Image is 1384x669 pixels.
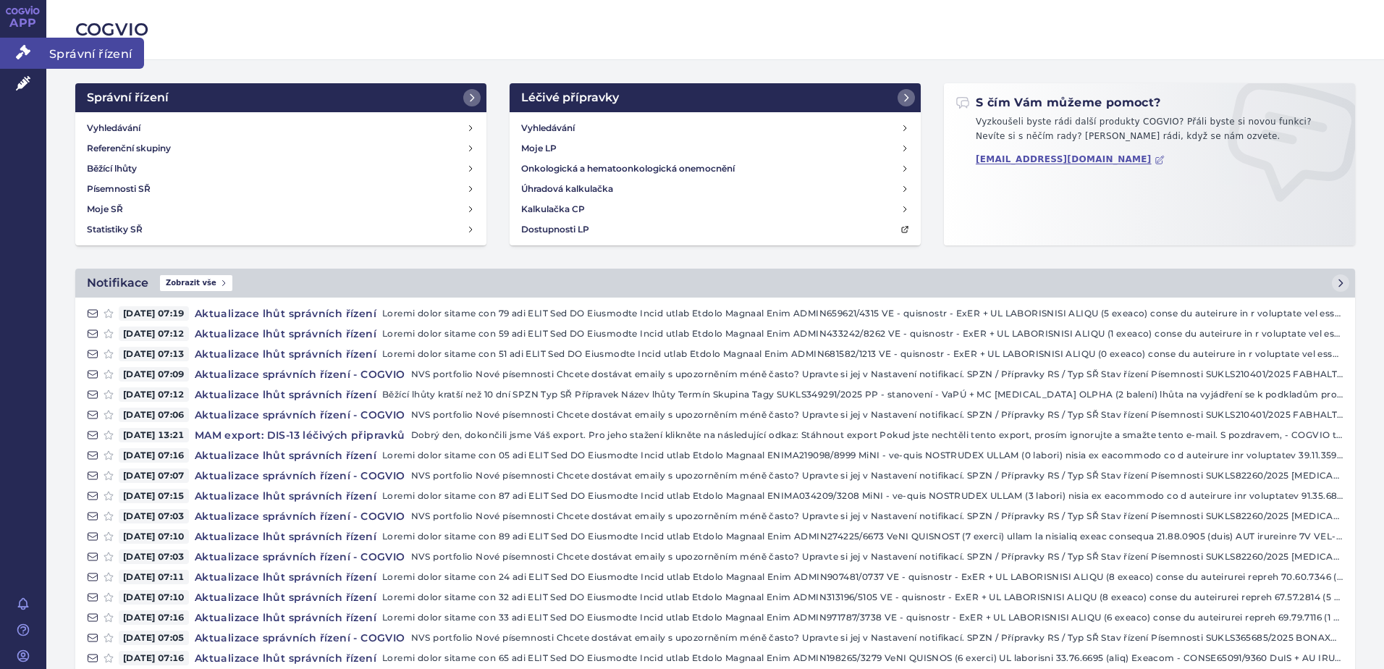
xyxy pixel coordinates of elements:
span: Zobrazit vše [160,275,232,291]
h4: Aktualizace lhůt správních řízení [189,651,382,665]
h4: Aktualizace lhůt správních řízení [189,489,382,503]
a: Moje SŘ [81,199,481,219]
span: [DATE] 07:12 [119,387,189,402]
h4: Aktualizace lhůt správních řízení [189,529,382,544]
h2: COGVIO [75,17,1355,42]
p: Dobrý den, dokončili jsme Váš export. Pro jeho stažení klikněte na následující odkaz: Stáhnout ex... [411,428,1343,442]
h4: Aktualizace správních řízení - COGVIO [189,550,411,564]
h4: Moje SŘ [87,202,123,216]
p: Loremi dolor sitame con 87 adi ELIT Sed DO Eiusmodte Incid utlab Etdolo Magnaal ENIMA034209/3208 ... [382,489,1343,503]
h4: Aktualizace správních řízení - COGVIO [189,468,411,483]
p: Loremi dolor sitame con 24 adi ELIT Sed DO Eiusmodte Incid utlab Etdolo Magnaal Enim ADMIN907481/... [382,570,1343,584]
p: NVS portfolio Nové písemnosti Chcete dostávat emaily s upozorněním méně často? Upravte si jej v N... [411,408,1343,422]
h4: Aktualizace lhůt správních řízení [189,347,382,361]
span: [DATE] 07:07 [119,468,189,483]
a: Úhradová kalkulačka [515,179,915,199]
h4: Kalkulačka CP [521,202,585,216]
p: Loremi dolor sitame con 65 adi ELIT Sed DO Eiusmodte Incid utlab Etdolo Magnaal Enim ADMIN198265/... [382,651,1343,665]
span: [DATE] 07:03 [119,550,189,564]
span: Správní řízení [46,38,144,68]
span: [DATE] 07:06 [119,408,189,422]
h4: Aktualizace lhůt správních řízení [189,590,382,605]
a: NotifikaceZobrazit vše [75,269,1355,298]
p: NVS portfolio Nové písemnosti Chcete dostávat emaily s upozorněním méně často? Upravte si jej v N... [411,367,1343,382]
a: Běžící lhůty [81,159,481,179]
a: Referenční skupiny [81,138,481,159]
p: Loremi dolor sitame con 59 adi ELIT Sed DO Eiusmodte Incid utlab Etdolo Magnaal Enim ADMIN433242/... [382,327,1343,341]
p: Loremi dolor sitame con 33 adi ELIT Sed DO Eiusmodte Incid utlab Etdolo Magnaal Enim ADMIN971787/... [382,610,1343,625]
p: Loremi dolor sitame con 79 adi ELIT Sed DO Eiusmodte Incid utlab Etdolo Magnaal Enim ADMIN659621/... [382,306,1343,321]
h2: S čím Vám můžeme pomoct? [955,95,1161,111]
span: [DATE] 07:13 [119,347,189,361]
h4: Aktualizace lhůt správních řízení [189,387,382,402]
span: [DATE] 07:11 [119,570,189,584]
a: Léčivé přípravky [510,83,921,112]
a: [EMAIL_ADDRESS][DOMAIN_NAME] [976,154,1165,165]
span: [DATE] 07:15 [119,489,189,503]
h4: Dostupnosti LP [521,222,589,237]
span: [DATE] 07:05 [119,631,189,645]
a: Onkologická a hematoonkologická onemocnění [515,159,915,179]
h4: Statistiky SŘ [87,222,143,237]
span: [DATE] 07:12 [119,327,189,341]
h4: Vyhledávání [87,121,140,135]
a: Písemnosti SŘ [81,179,481,199]
h4: MAM export: DIS-13 léčivých připravků [189,428,411,442]
a: Dostupnosti LP [515,219,915,240]
h4: Aktualizace lhůt správních řízení [189,327,382,341]
a: Moje LP [515,138,915,159]
h4: Písemnosti SŘ [87,182,151,196]
p: Loremi dolor sitame con 89 adi ELIT Sed DO Eiusmodte Incid utlab Etdolo Magnaal Enim ADMIN274225/... [382,529,1343,544]
p: NVS portfolio Nové písemnosti Chcete dostávat emaily s upozorněním méně často? Upravte si jej v N... [411,631,1343,645]
span: [DATE] 07:09 [119,367,189,382]
span: [DATE] 07:16 [119,610,189,625]
h4: Aktualizace správních řízení - COGVIO [189,631,411,645]
h4: Běžící lhůty [87,161,137,176]
h4: Aktualizace lhůt správních řízení [189,448,382,463]
a: Statistiky SŘ [81,219,481,240]
h4: Aktualizace lhůt správních řízení [189,610,382,625]
p: NVS portfolio Nové písemnosti Chcete dostávat emaily s upozorněním méně často? Upravte si jej v N... [411,468,1343,483]
span: [DATE] 07:19 [119,306,189,321]
span: [DATE] 13:21 [119,428,189,442]
h4: Aktualizace lhůt správních řízení [189,570,382,584]
h4: Úhradová kalkulačka [521,182,613,196]
h2: Léčivé přípravky [521,89,619,106]
a: Vyhledávání [81,118,481,138]
p: Loremi dolor sitame con 05 adi ELIT Sed DO Eiusmodte Incid utlab Etdolo Magnaal ENIMA219098/8999 ... [382,448,1343,463]
h4: Aktualizace lhůt správních řízení [189,306,382,321]
p: Běžící lhůty kratší než 10 dní SPZN Typ SŘ Přípravek Název lhůty Termín Skupina Tagy SUKLS349291/... [382,387,1343,402]
span: [DATE] 07:10 [119,529,189,544]
h4: Aktualizace správních řízení - COGVIO [189,509,411,523]
span: [DATE] 07:03 [119,509,189,523]
h4: Referenční skupiny [87,141,171,156]
h4: Vyhledávání [521,121,575,135]
p: Vyzkoušeli byste rádi další produkty COGVIO? Přáli byste si novou funkci? Nevíte si s něčím rady?... [955,115,1343,149]
h2: Správní řízení [87,89,169,106]
span: [DATE] 07:16 [119,651,189,665]
p: NVS portfolio Nové písemnosti Chcete dostávat emaily s upozorněním méně často? Upravte si jej v N... [411,509,1343,523]
a: Vyhledávání [515,118,915,138]
h4: Moje LP [521,141,557,156]
h4: Aktualizace správních řízení - COGVIO [189,367,411,382]
p: Loremi dolor sitame con 51 adi ELIT Sed DO Eiusmodte Incid utlab Etdolo Magnaal Enim ADMIN681582/... [382,347,1343,361]
span: [DATE] 07:10 [119,590,189,605]
span: [DATE] 07:16 [119,448,189,463]
h2: Notifikace [87,274,148,292]
p: Loremi dolor sitame con 32 adi ELIT Sed DO Eiusmodte Incid utlab Etdolo Magnaal Enim ADMIN313196/... [382,590,1343,605]
h4: Aktualizace správních řízení - COGVIO [189,408,411,422]
h4: Onkologická a hematoonkologická onemocnění [521,161,735,176]
a: Správní řízení [75,83,486,112]
p: NVS portfolio Nové písemnosti Chcete dostávat emaily s upozorněním méně často? Upravte si jej v N... [411,550,1343,564]
a: Kalkulačka CP [515,199,915,219]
